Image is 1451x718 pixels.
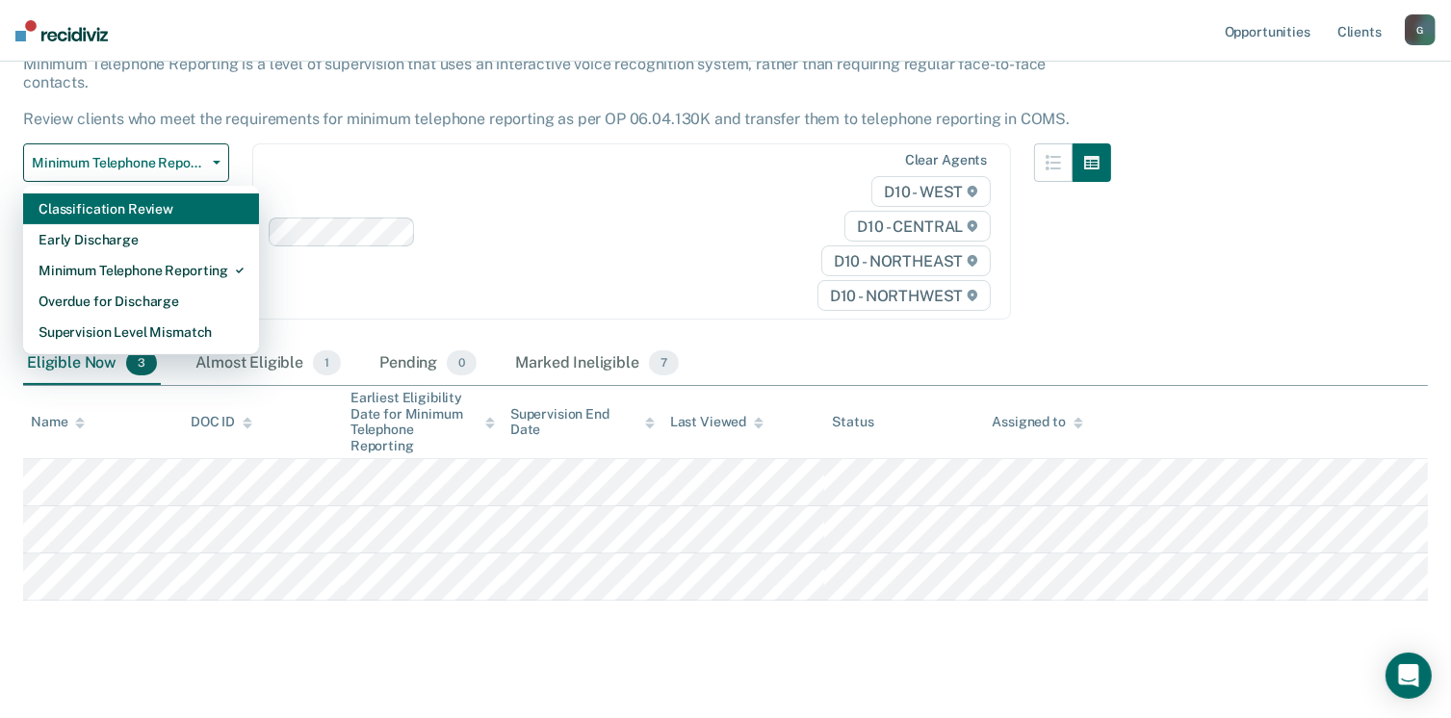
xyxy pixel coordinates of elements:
span: 7 [649,350,679,375]
div: Open Intercom Messenger [1386,653,1432,699]
div: Early Discharge [39,224,244,255]
div: Name [31,414,85,430]
div: DOC ID [191,414,252,430]
p: Minimum Telephone Reporting is a level of supervision that uses an interactive voice recognition ... [23,55,1070,129]
div: Eligible Now3 [23,343,161,385]
div: Pending0 [376,343,480,385]
div: Almost Eligible1 [192,343,345,385]
div: Assigned to [992,414,1082,430]
button: Minimum Telephone Reporting [23,143,229,182]
img: Recidiviz [15,20,108,41]
span: D10 - CENTRAL [844,211,991,242]
div: Last Viewed [670,414,764,430]
span: Minimum Telephone Reporting [32,155,205,171]
div: Status [832,414,873,430]
span: 3 [126,350,157,375]
span: D10 - NORTHEAST [821,245,991,276]
div: Earliest Eligibility Date for Minimum Telephone Reporting [350,390,495,454]
div: Minimum Telephone Reporting [39,255,244,286]
span: 1 [313,350,341,375]
button: G [1405,14,1436,45]
div: Supervision Level Mismatch [39,317,244,347]
div: Supervision End Date [510,406,655,439]
div: Classification Review [39,193,244,224]
div: Overdue for Discharge [39,286,244,317]
div: Marked Ineligible7 [511,343,683,385]
span: D10 - WEST [871,176,991,207]
span: 0 [447,350,477,375]
div: Clear agents [905,152,987,168]
span: D10 - NORTHWEST [817,280,991,311]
